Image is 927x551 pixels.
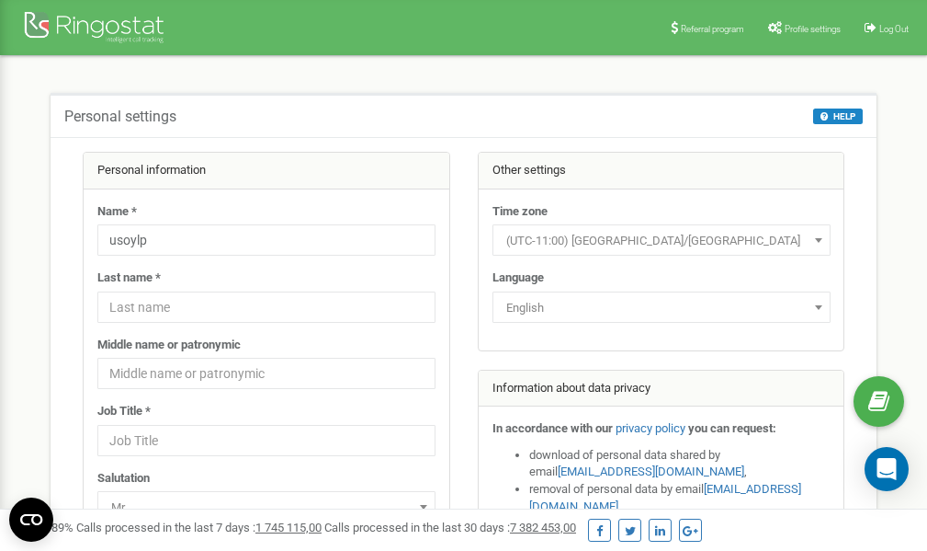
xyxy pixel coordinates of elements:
[324,521,576,534] span: Calls processed in the last 30 days :
[492,224,831,256] span: (UTC-11:00) Pacific/Midway
[785,24,841,34] span: Profile settings
[499,228,824,254] span: (UTC-11:00) Pacific/Midway
[76,521,322,534] span: Calls processed in the last 7 days :
[688,421,776,435] strong: you can request:
[865,447,909,491] div: Open Intercom Messenger
[813,109,863,124] button: HELP
[492,292,831,323] span: English
[97,358,435,389] input: Middle name or patronymic
[104,495,429,521] span: Mr.
[255,521,322,534] u: 1 745 115,00
[84,153,449,189] div: Personal information
[9,498,53,542] button: Open CMP widget
[97,203,137,221] label: Name *
[492,270,544,287] label: Language
[64,109,176,125] h5: Personal settings
[97,403,151,420] label: Job Title *
[97,470,150,488] label: Salutation
[97,425,435,456] input: Job Title
[616,421,685,435] a: privacy policy
[97,491,435,522] span: Mr.
[681,24,744,34] span: Referral program
[499,295,824,321] span: English
[97,224,435,256] input: Name
[479,153,844,189] div: Other settings
[510,521,576,534] u: 7 382 453,00
[97,270,161,287] label: Last name *
[97,337,241,354] label: Middle name or patronymic
[879,24,909,34] span: Log Out
[97,292,435,323] input: Last name
[479,371,844,408] div: Information about data privacy
[529,447,831,481] li: download of personal data shared by email ,
[492,421,613,435] strong: In accordance with our
[492,203,548,221] label: Time zone
[558,465,744,478] a: [EMAIL_ADDRESS][DOMAIN_NAME]
[529,481,831,515] li: removal of personal data by email ,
